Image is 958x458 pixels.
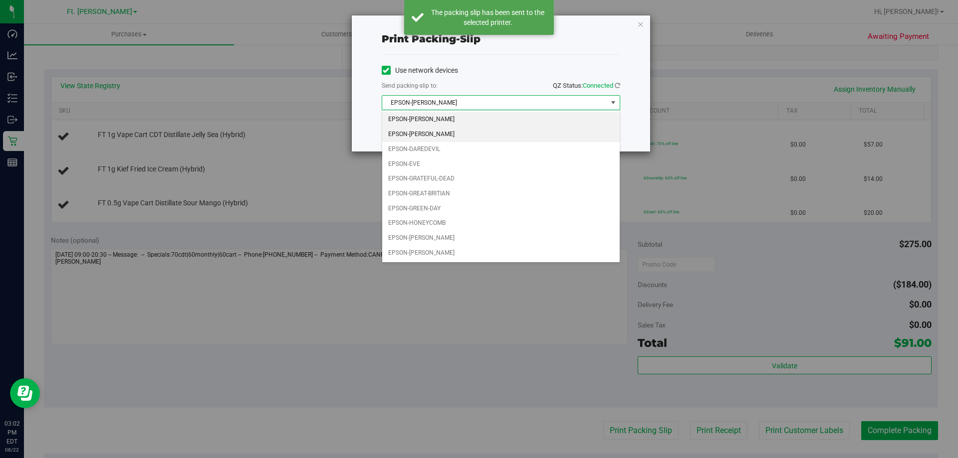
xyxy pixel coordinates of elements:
span: select [607,96,619,110]
li: EPSON-GRATEFUL-DEAD [382,171,620,186]
span: Print packing-slip [382,33,480,45]
span: QZ Status: [553,82,620,89]
li: EPSON-EVE [382,157,620,172]
li: EPSON-[PERSON_NAME] [382,246,620,261]
li: EPSON-[PERSON_NAME] [382,231,620,246]
label: Send packing-slip to: [382,81,438,90]
iframe: Resource center [10,378,40,408]
span: EPSON-[PERSON_NAME] [382,96,607,110]
li: EPSON-HONEYCOMB [382,216,620,231]
li: EPSON-GREAT-BRITIAN [382,186,620,201]
li: EPSON-[PERSON_NAME] [382,112,620,127]
span: Connected [583,82,613,89]
label: Use network devices [382,65,458,76]
div: The packing slip has been sent to the selected printer. [429,7,546,27]
li: EPSON-[PERSON_NAME] [382,127,620,142]
li: EPSON-GREEN-DAY [382,201,620,216]
li: EPSON-DAREDEVIL [382,142,620,157]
